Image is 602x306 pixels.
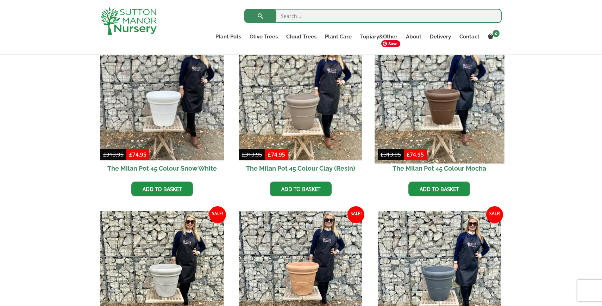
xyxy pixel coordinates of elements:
[245,32,282,42] a: Olive Trees
[129,151,132,158] span: £
[209,206,226,223] span: Sale!
[484,32,502,42] a: 0
[268,151,271,158] span: £
[378,160,501,176] h2: The Milan Pot 45 Colour Mocha
[493,30,500,37] span: 0
[103,151,106,158] span: £
[455,32,484,42] a: Contact
[381,151,384,158] span: £
[375,33,504,163] img: The Milan Pot 45 Colour Mocha
[347,206,364,223] span: Sale!
[268,151,285,158] bdi: 74.95
[321,32,356,42] a: Plant Care
[239,37,363,160] img: The Milan Pot 45 Colour Clay (Resin)
[381,151,401,158] bdi: 313.95
[426,32,455,42] a: Delivery
[407,151,410,158] span: £
[100,7,157,35] img: logo
[129,151,146,158] bdi: 74.95
[211,32,245,42] a: Plant Pots
[402,32,426,42] a: About
[242,151,245,158] span: £
[100,37,224,160] img: The Milan Pot 45 Colour Snow White
[239,37,363,176] a: Sale! The Milan Pot 45 Colour Clay (Resin)
[100,160,224,176] h2: The Milan Pot 45 Colour Snow White
[282,32,321,42] a: Cloud Trees
[486,206,503,223] span: Sale!
[408,182,470,196] a: Add to basket: “The Milan Pot 45 Colour Mocha”
[131,182,193,196] a: Add to basket: “The Milan Pot 45 Colour Snow White”
[407,151,424,158] bdi: 74.95
[242,151,262,158] bdi: 313.95
[100,37,224,176] a: Sale! The Milan Pot 45 Colour Snow White
[244,9,502,23] input: Search...
[356,32,402,42] a: Topiary&Other
[103,151,124,158] bdi: 313.95
[270,182,332,196] a: Add to basket: “The Milan Pot 45 Colour Clay (Resin)”
[381,40,400,47] span: Save
[239,160,363,176] h2: The Milan Pot 45 Colour Clay (Resin)
[378,37,501,176] a: Sale! The Milan Pot 45 Colour Mocha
